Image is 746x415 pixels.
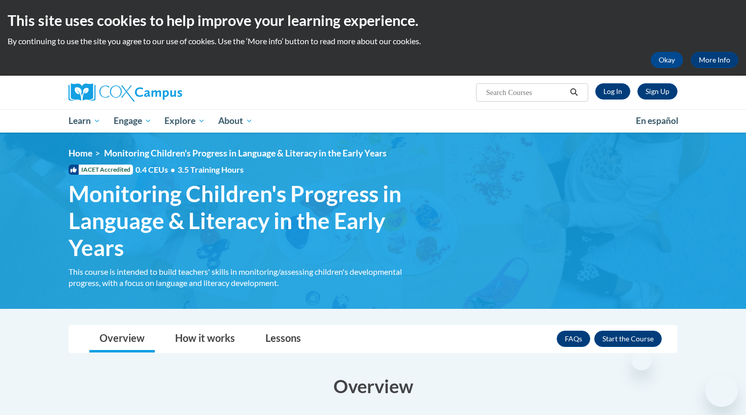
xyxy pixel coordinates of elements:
[114,115,152,127] span: Engage
[107,109,158,133] a: Engage
[69,180,419,261] span: Monitoring Children's Progress in Language & Literacy in the Early Years
[8,36,738,47] p: By continuing to use the site you agree to our use of cookies. Use the ‘More info’ button to read...
[636,115,679,126] span: En español
[69,115,100,127] span: Learn
[8,10,738,30] h2: This site uses cookies to help improve your learning experience.
[631,350,652,370] iframe: Close message
[218,115,253,127] span: About
[594,331,662,347] button: Enroll
[255,326,311,353] a: Lessons
[69,83,182,102] img: Cox Campus
[89,326,155,353] a: Overview
[164,115,205,127] span: Explore
[595,83,630,100] a: Log In
[171,165,175,174] span: •
[69,266,419,289] div: This course is intended to build teachers' skills in monitoring/assessing children's developmenta...
[165,326,245,353] a: How it works
[705,374,738,407] iframe: Button to launch messaging window
[651,52,683,68] button: Okay
[104,148,387,158] span: Monitoring Children's Progress in Language & Literacy in the Early Years
[69,83,261,102] a: Cox Campus
[69,373,677,399] h3: Overview
[158,109,212,133] a: Explore
[53,109,693,133] div: Main menu
[212,109,259,133] a: About
[135,164,244,175] span: 0.4 CEUs
[485,86,566,99] input: Search Courses
[557,331,590,347] a: FAQs
[566,86,582,99] button: Search
[637,83,677,100] a: Register
[69,165,133,175] span: IACET Accredited
[629,110,685,132] a: En español
[62,109,107,133] a: Learn
[691,52,738,68] a: More Info
[69,148,92,158] a: Home
[178,165,244,174] span: 3.5 Training Hours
